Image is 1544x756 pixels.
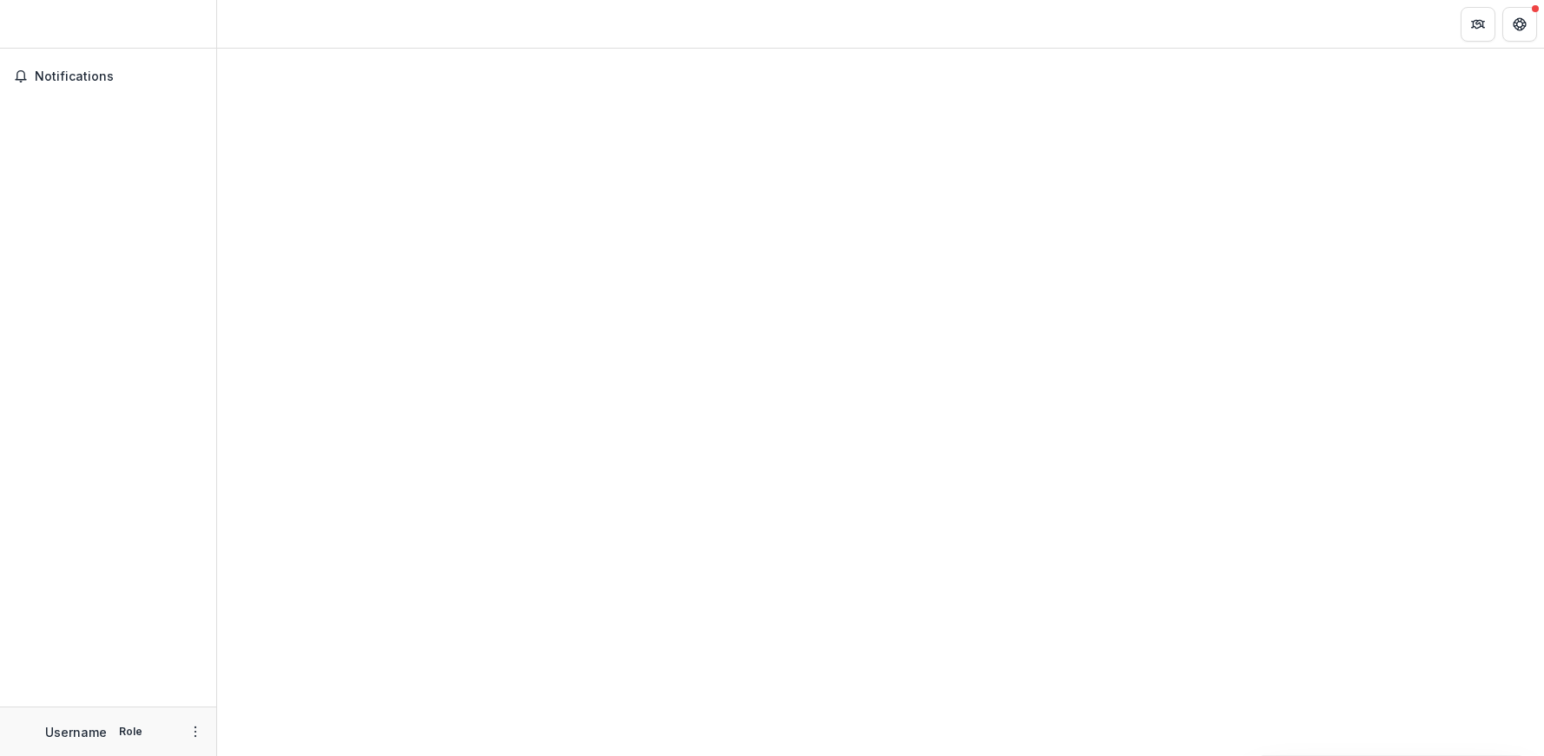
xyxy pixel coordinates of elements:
[185,721,206,742] button: More
[45,723,107,741] p: Username
[1461,7,1495,42] button: Partners
[35,69,202,84] span: Notifications
[1502,7,1537,42] button: Get Help
[7,62,209,90] button: Notifications
[114,724,148,740] p: Role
